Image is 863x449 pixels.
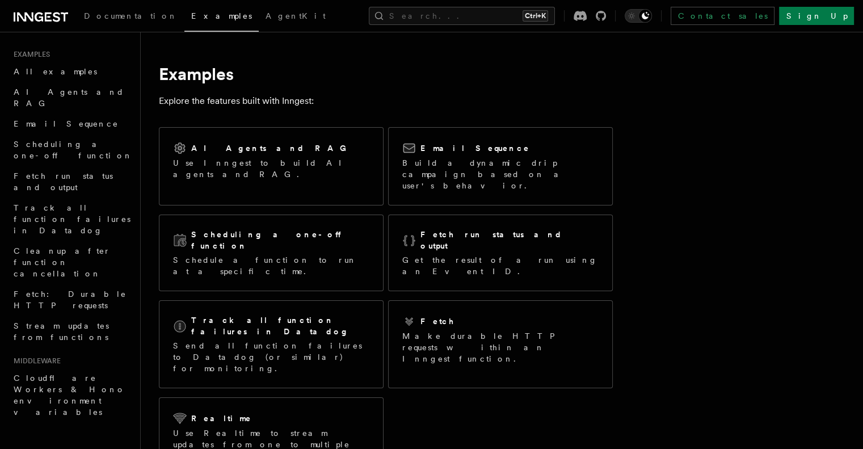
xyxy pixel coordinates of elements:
[159,300,384,388] a: Track all function failures in DatadogSend all function failures to Datadog (or similar) for moni...
[9,356,61,366] span: Middleware
[191,11,252,20] span: Examples
[9,284,133,316] a: Fetch: Durable HTTP requests
[14,87,124,108] span: AI Agents and RAG
[369,7,555,25] button: Search...Ctrl+K
[191,413,252,424] h2: Realtime
[420,229,599,251] h2: Fetch run status and output
[14,140,133,160] span: Scheduling a one-off function
[420,316,455,327] h2: Fetch
[9,198,133,241] a: Track all function failures in Datadog
[14,246,111,278] span: Cleanup after function cancellation
[9,50,50,59] span: Examples
[14,374,125,417] span: Cloudflare Workers & Hono environment variables
[173,157,369,180] p: Use Inngest to build AI agents and RAG.
[420,142,530,154] h2: Email Sequence
[159,93,613,109] p: Explore the features built with Inngest:
[9,368,133,422] a: Cloudflare Workers & Hono environment variables
[191,229,369,251] h2: Scheduling a one-off function
[14,321,109,342] span: Stream updates from functions
[9,114,133,134] a: Email Sequence
[9,241,133,284] a: Cleanup after function cancellation
[14,203,130,235] span: Track all function failures in Datadog
[523,10,548,22] kbd: Ctrl+K
[14,171,113,192] span: Fetch run status and output
[173,340,369,374] p: Send all function failures to Datadog (or similar) for monitoring.
[184,3,259,32] a: Examples
[266,11,326,20] span: AgentKit
[9,316,133,347] a: Stream updates from functions
[402,157,599,191] p: Build a dynamic drip campaign based on a user's behavior.
[388,215,613,291] a: Fetch run status and outputGet the result of a run using an Event ID.
[14,289,127,310] span: Fetch: Durable HTTP requests
[9,61,133,82] a: All examples
[173,254,369,277] p: Schedule a function to run at a specific time.
[159,215,384,291] a: Scheduling a one-off functionSchedule a function to run at a specific time.
[159,127,384,205] a: AI Agents and RAGUse Inngest to build AI agents and RAG.
[14,119,119,128] span: Email Sequence
[402,254,599,277] p: Get the result of a run using an Event ID.
[779,7,854,25] a: Sign Up
[84,11,178,20] span: Documentation
[14,67,97,76] span: All examples
[9,166,133,198] a: Fetch run status and output
[77,3,184,31] a: Documentation
[259,3,332,31] a: AgentKit
[671,7,774,25] a: Contact sales
[9,134,133,166] a: Scheduling a one-off function
[159,64,613,84] h1: Examples
[191,142,352,154] h2: AI Agents and RAG
[388,300,613,388] a: FetchMake durable HTTP requests within an Inngest function.
[402,330,599,364] p: Make durable HTTP requests within an Inngest function.
[191,314,369,337] h2: Track all function failures in Datadog
[9,82,133,114] a: AI Agents and RAG
[388,127,613,205] a: Email SequenceBuild a dynamic drip campaign based on a user's behavior.
[625,9,652,23] button: Toggle dark mode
